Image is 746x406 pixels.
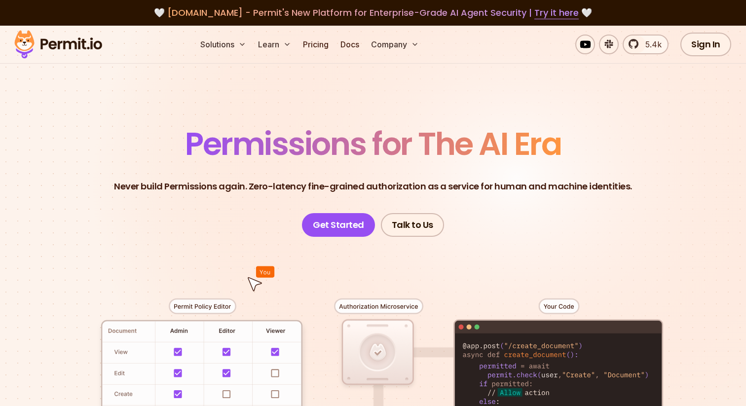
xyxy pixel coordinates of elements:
[623,35,669,54] a: 5.4k
[185,122,561,166] span: Permissions for The AI Era
[167,6,579,19] span: [DOMAIN_NAME] - Permit's New Platform for Enterprise-Grade AI Agent Security |
[367,35,423,54] button: Company
[254,35,295,54] button: Learn
[336,35,363,54] a: Docs
[299,35,333,54] a: Pricing
[24,6,722,20] div: 🤍 🤍
[639,38,662,50] span: 5.4k
[381,213,444,237] a: Talk to Us
[114,180,632,193] p: Never build Permissions again. Zero-latency fine-grained authorization as a service for human and...
[302,213,375,237] a: Get Started
[10,28,107,61] img: Permit logo
[534,6,579,19] a: Try it here
[196,35,250,54] button: Solutions
[680,33,731,56] a: Sign In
